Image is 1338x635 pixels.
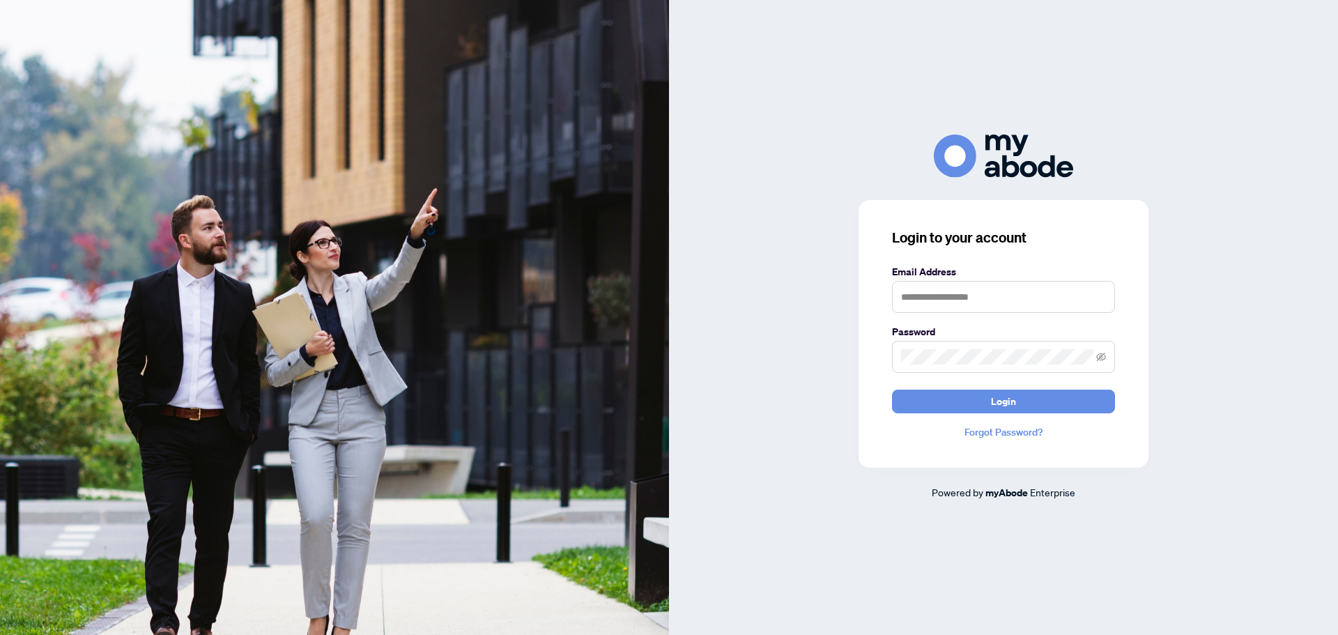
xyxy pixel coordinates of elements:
[991,390,1016,413] span: Login
[892,228,1115,247] h3: Login to your account
[892,424,1115,440] a: Forgot Password?
[892,390,1115,413] button: Login
[932,486,983,498] span: Powered by
[892,324,1115,339] label: Password
[985,485,1028,500] a: myAbode
[1030,486,1075,498] span: Enterprise
[1096,352,1106,362] span: eye-invisible
[892,264,1115,280] label: Email Address
[934,135,1073,177] img: ma-logo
